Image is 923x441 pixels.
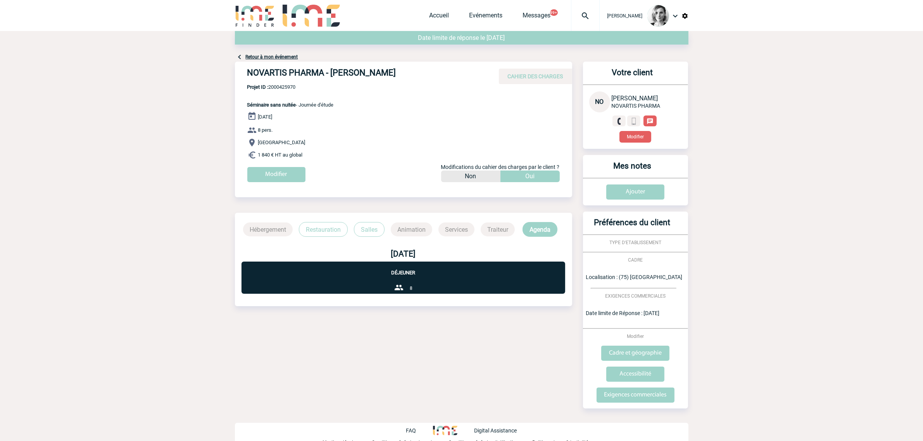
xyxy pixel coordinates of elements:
[247,102,334,108] span: - Journée d'étude
[523,12,551,22] a: Messages
[601,346,669,361] input: Cadre et géographie
[299,222,348,237] p: Restauration
[525,171,535,182] p: Oui
[609,240,661,245] span: TYPE D'ETABLISSEMENT
[508,73,563,79] span: CAHIER DES CHARGES
[597,388,675,403] input: Exigences commerciales
[441,164,560,170] span: Modifications du cahier des charges par le client ?
[258,114,273,120] span: [DATE]
[647,5,669,27] img: 103019-1.png
[586,218,679,234] h3: Préférences du client
[627,334,644,339] span: Modifier
[586,310,660,316] span: Date limite de Réponse : [DATE]
[481,222,515,236] p: Traiteur
[258,152,303,158] span: 1 840 € HT au global
[438,222,474,236] p: Services
[258,127,273,133] span: 8 pers.
[243,222,293,236] p: Hébergement
[410,286,412,291] span: 8
[391,249,416,258] b: [DATE]
[246,54,298,60] a: Retour à mon événement
[595,98,604,105] span: NO
[247,68,480,81] h4: NOVARTIS PHARMA - [PERSON_NAME]
[586,274,683,280] span: Localisation : (75) [GEOGRAPHIC_DATA]
[474,427,517,434] p: Digital Assistance
[612,103,661,109] span: NOVARTIS PHARMA
[607,13,643,19] span: [PERSON_NAME]
[619,131,651,143] button: Modifier
[612,95,658,102] span: [PERSON_NAME]
[247,84,334,90] span: 2000425970
[606,367,664,382] input: Accessibilité
[647,118,654,125] img: chat-24-px-w.png
[258,140,305,146] span: [GEOGRAPHIC_DATA]
[523,222,557,237] p: Agenda
[418,34,505,41] span: Date limite de réponse le [DATE]
[628,257,643,263] span: CADRE
[606,184,664,200] input: Ajouter
[406,427,416,434] p: FAQ
[247,102,296,108] span: Séminaire sans nuitée
[465,171,476,182] p: Non
[433,426,457,435] img: http://www.idealmeetingsevents.fr/
[247,84,269,90] b: Projet ID :
[406,426,433,434] a: FAQ
[586,161,679,178] h3: Mes notes
[242,262,565,276] p: Déjeuner
[391,222,432,236] p: Animation
[469,12,503,22] a: Evénements
[605,293,666,299] span: EXIGENCES COMMERCIALES
[630,118,637,125] img: portable.png
[394,283,404,292] img: group-24-px-b.png
[247,167,305,182] input: Modifier
[550,9,558,16] button: 99+
[430,12,449,22] a: Accueil
[235,5,275,27] img: IME-Finder
[586,68,679,84] h3: Votre client
[354,222,385,237] p: Salles
[616,118,623,125] img: fixe.png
